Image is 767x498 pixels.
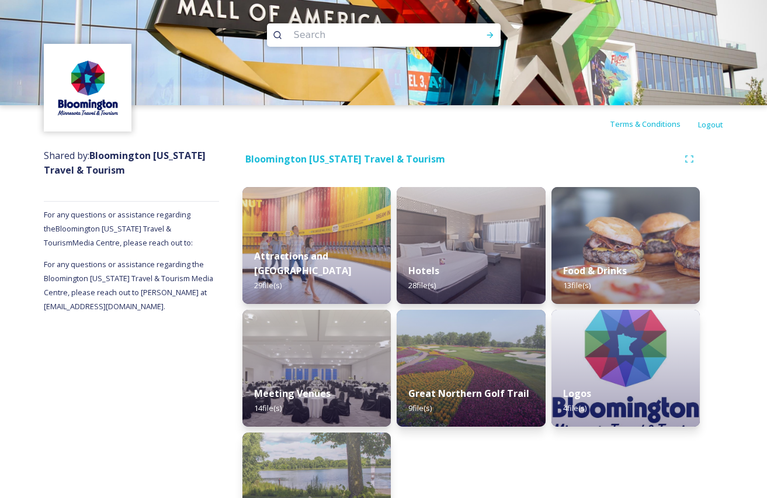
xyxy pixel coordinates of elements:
[563,264,627,277] strong: Food & Drinks
[610,119,681,129] span: Terms & Conditions
[254,280,282,290] span: 29 file(s)
[46,46,130,130] img: 429649847_804695101686009_1723528578384153789_n.jpg
[245,153,445,165] strong: Bloomington [US_STATE] Travel & Tourism
[408,387,529,400] strong: Great Northern Golf Trail
[242,187,391,304] img: Bloomington%2520CVB_July15_1722.jpg
[397,187,545,304] img: 149897-c_1.jpg
[551,310,700,427] img: Bloomington_VerticallogoFullColor.jpg
[698,119,723,130] span: Logout
[408,403,432,413] span: 9 file(s)
[44,209,193,248] span: For any questions or assistance regarding the Bloomington [US_STATE] Travel & Tourism Media Centr...
[408,280,436,290] span: 28 file(s)
[242,310,391,427] img: BLMA_52269900_Banquet_Room_5184x3456%2520-%2520Copy.jpg
[563,280,591,290] span: 13 file(s)
[563,403,586,413] span: 4 file(s)
[254,403,282,413] span: 14 file(s)
[551,187,700,304] img: 13422339_269375976746752_8378838829655987524_o.jpg
[408,264,439,277] strong: Hotels
[254,387,331,400] strong: Meeting Venues
[44,149,206,177] strong: Bloomington [US_STATE] Travel & Tourism
[563,387,591,400] strong: Logos
[254,250,352,277] strong: Attractions and [GEOGRAPHIC_DATA]
[288,22,448,48] input: Search
[397,310,545,427] img: Hole16_Summer_TallLadderView_14.jpg
[44,149,206,177] span: Shared by:
[44,259,215,312] span: For any questions or assistance regarding the Bloomington [US_STATE] Travel & Tourism Media Centr...
[610,117,698,131] a: Terms & Conditions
